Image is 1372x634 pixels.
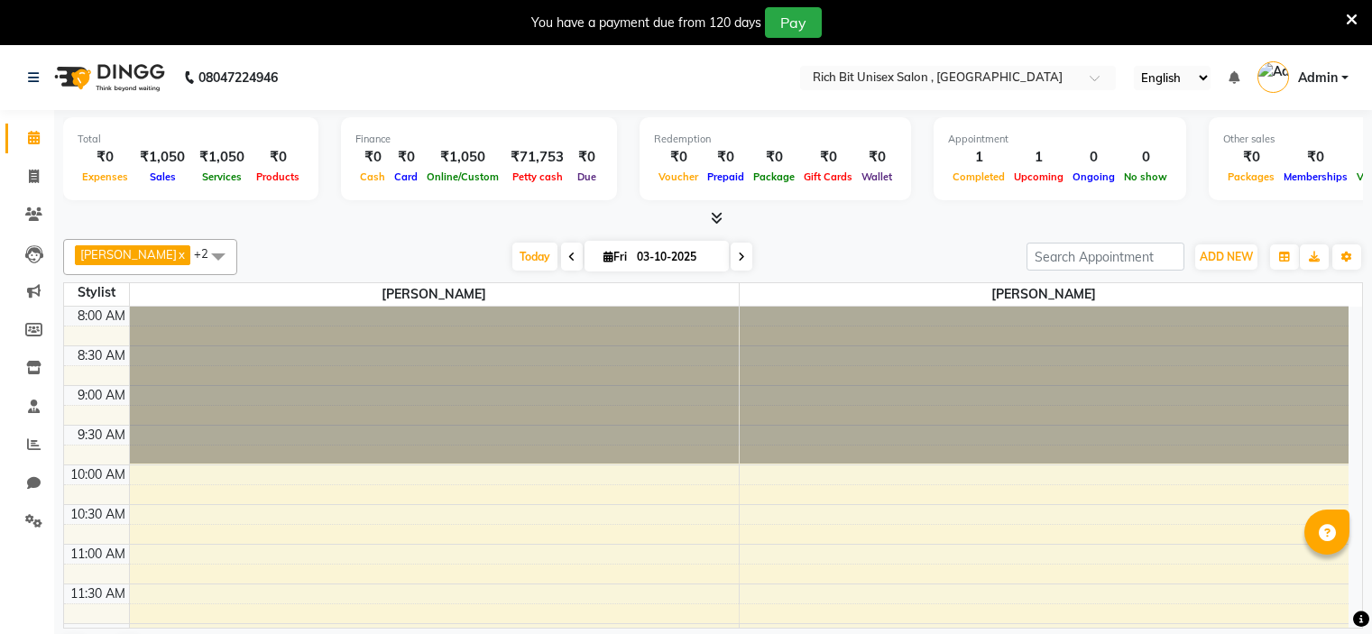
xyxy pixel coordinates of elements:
[390,170,422,183] span: Card
[194,246,222,261] span: +2
[531,14,761,32] div: You have a payment due from 120 days
[857,170,897,183] span: Wallet
[703,147,749,168] div: ₹0
[1296,562,1354,616] iframe: chat widget
[571,147,603,168] div: ₹0
[1298,69,1338,87] span: Admin
[1027,243,1184,271] input: Search Appointment
[67,545,129,564] div: 11:00 AM
[599,250,631,263] span: Fri
[1223,170,1279,183] span: Packages
[1257,61,1289,93] img: Admin
[177,247,185,262] a: x
[422,170,503,183] span: Online/Custom
[355,147,390,168] div: ₹0
[74,386,129,405] div: 9:00 AM
[78,170,133,183] span: Expenses
[145,170,180,183] span: Sales
[67,465,129,484] div: 10:00 AM
[512,243,557,271] span: Today
[78,132,304,147] div: Total
[67,505,129,524] div: 10:30 AM
[78,147,133,168] div: ₹0
[1009,147,1068,168] div: 1
[631,243,722,271] input: 2025-10-03
[573,170,601,183] span: Due
[355,132,603,147] div: Finance
[422,147,503,168] div: ₹1,050
[948,132,1172,147] div: Appointment
[74,307,129,326] div: 8:00 AM
[749,170,799,183] span: Package
[74,346,129,365] div: 8:30 AM
[948,147,1009,168] div: 1
[252,170,304,183] span: Products
[1119,147,1172,168] div: 0
[1009,170,1068,183] span: Upcoming
[749,147,799,168] div: ₹0
[1119,170,1172,183] span: No show
[130,283,739,306] span: [PERSON_NAME]
[192,147,252,168] div: ₹1,050
[46,52,170,103] img: logo
[355,170,390,183] span: Cash
[1068,147,1119,168] div: 0
[252,147,304,168] div: ₹0
[64,283,129,302] div: Stylist
[198,52,278,103] b: 08047224946
[1279,170,1352,183] span: Memberships
[654,132,897,147] div: Redemption
[133,147,192,168] div: ₹1,050
[390,147,422,168] div: ₹0
[654,147,703,168] div: ₹0
[765,7,822,38] button: Pay
[654,170,703,183] span: Voucher
[503,147,571,168] div: ₹71,753
[948,170,1009,183] span: Completed
[508,170,567,183] span: Petty cash
[799,170,857,183] span: Gift Cards
[740,283,1349,306] span: [PERSON_NAME]
[1279,147,1352,168] div: ₹0
[857,147,897,168] div: ₹0
[74,426,129,445] div: 9:30 AM
[67,584,129,603] div: 11:30 AM
[1195,244,1257,270] button: ADD NEW
[198,170,246,183] span: Services
[799,147,857,168] div: ₹0
[703,170,749,183] span: Prepaid
[1068,170,1119,183] span: Ongoing
[80,247,177,262] span: [PERSON_NAME]
[1223,147,1279,168] div: ₹0
[1200,250,1253,263] span: ADD NEW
